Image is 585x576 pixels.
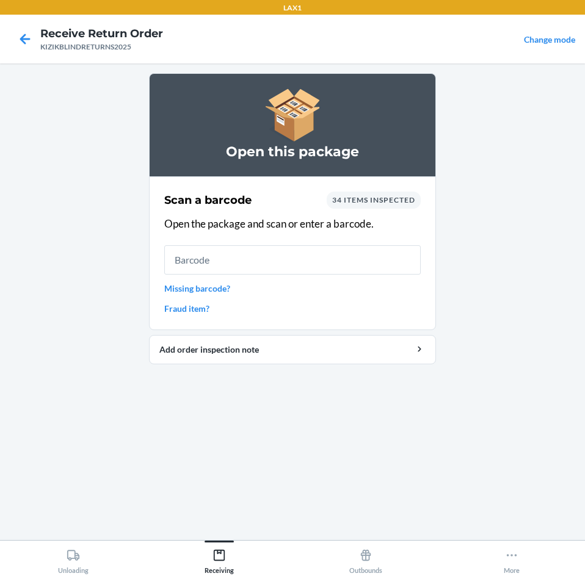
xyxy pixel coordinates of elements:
[504,544,520,574] div: More
[332,195,415,204] span: 34 items inspected
[149,335,436,364] button: Add order inspection note
[349,544,382,574] div: Outbounds
[147,541,293,574] button: Receiving
[524,34,575,45] a: Change mode
[205,544,234,574] div: Receiving
[40,26,163,41] h4: Receive Return Order
[283,2,302,13] p: LAX1
[164,192,252,208] h2: Scan a barcode
[164,302,421,315] a: Fraud item?
[164,142,421,162] h3: Open this package
[164,245,421,275] input: Barcode
[164,216,421,232] p: Open the package and scan or enter a barcode.
[159,343,426,356] div: Add order inspection note
[58,544,89,574] div: Unloading
[164,282,421,295] a: Missing barcode?
[292,541,439,574] button: Outbounds
[40,41,163,52] div: KIZIKBLINDRETURNS2025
